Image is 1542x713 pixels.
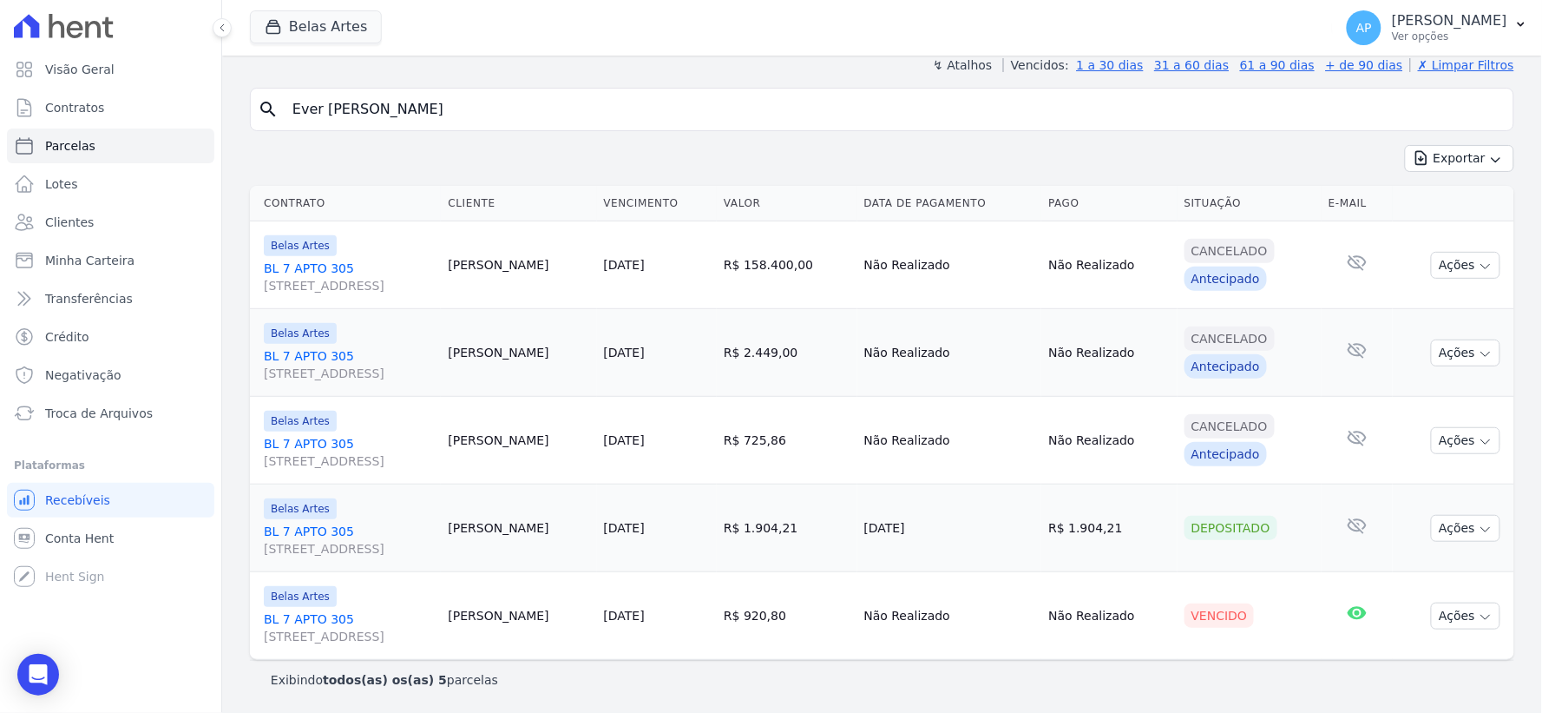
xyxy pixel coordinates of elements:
[45,405,153,422] span: Troca de Arquivos
[271,671,498,689] p: Exibindo parcelas
[1431,252,1500,279] button: Ações
[1184,442,1267,466] div: Antecipado
[717,485,856,572] td: R$ 1.904,21
[604,258,645,272] a: [DATE]
[857,397,1042,485] td: Não Realizado
[1184,414,1275,439] div: Cancelado
[1431,340,1500,366] button: Ações
[7,358,214,393] a: Negativação
[323,673,447,687] b: todos(as) os(as) 5
[1184,239,1275,263] div: Cancelado
[7,320,214,354] a: Crédito
[1154,58,1229,72] a: 31 a 60 dias
[1326,58,1403,72] a: + de 90 dias
[45,290,133,307] span: Transferências
[282,92,1506,127] input: Buscar por nome do lote ou do cliente
[264,498,337,519] span: Belas Artes
[1003,58,1069,72] label: Vencidos:
[597,186,718,221] th: Vencimento
[45,61,115,78] span: Visão Geral
[1392,30,1507,43] p: Ver opções
[45,137,95,155] span: Parcelas
[1392,12,1507,30] p: [PERSON_NAME]
[441,221,596,309] td: [PERSON_NAME]
[1041,572,1177,660] td: Não Realizado
[1041,485,1177,572] td: R$ 1.904,21
[7,521,214,556] a: Conta Hent
[264,540,434,558] span: [STREET_ADDRESS]
[857,309,1042,397] td: Não Realizado
[857,572,1042,660] td: Não Realizado
[1184,516,1277,540] div: Depositado
[1356,22,1372,34] span: AP
[1405,145,1514,172] button: Exportar
[1184,604,1255,628] div: Vencido
[264,347,434,382] a: BL 7 APTO 305[STREET_ADDRESS]
[264,323,337,344] span: Belas Artes
[264,260,434,294] a: BL 7 APTO 305[STREET_ADDRESS]
[1184,354,1267,379] div: Antecipado
[1240,58,1315,72] a: 61 a 90 dias
[441,485,596,572] td: [PERSON_NAME]
[45,530,114,547] span: Conta Hent
[250,10,382,43] button: Belas Artes
[250,186,441,221] th: Contrato
[1184,327,1275,351] div: Cancelado
[1431,515,1500,542] button: Ações
[604,346,645,360] a: [DATE]
[857,221,1042,309] td: Não Realizado
[604,609,645,623] a: [DATE]
[857,186,1042,221] th: Data de Pagamento
[441,309,596,397] td: [PERSON_NAME]
[1184,267,1267,291] div: Antecipado
[1041,221,1177,309] td: Não Realizado
[1178,186,1322,221] th: Situação
[45,214,94,231] span: Clientes
[7,396,214,431] a: Troca de Arquivos
[1041,397,1177,485] td: Não Realizado
[264,365,434,382] span: [STREET_ADDRESS]
[14,455,207,476] div: Plataformas
[17,654,59,696] div: Open Intercom Messenger
[264,435,434,470] a: BL 7 APTO 305[STREET_ADDRESS]
[264,586,337,607] span: Belas Artes
[1322,186,1393,221] th: E-mail
[604,433,645,447] a: [DATE]
[1431,427,1500,454] button: Ações
[258,99,279,120] i: search
[717,397,856,485] td: R$ 725,86
[1041,309,1177,397] td: Não Realizado
[1410,58,1514,72] a: ✗ Limpar Filtros
[1041,186,1177,221] th: Pago
[7,243,214,278] a: Minha Carteira
[717,186,856,221] th: Valor
[7,205,214,240] a: Clientes
[857,485,1042,572] td: [DATE]
[604,521,645,535] a: [DATE]
[441,397,596,485] td: [PERSON_NAME]
[45,328,89,346] span: Crédito
[7,281,214,316] a: Transferências
[441,186,596,221] th: Cliente
[717,221,856,309] td: R$ 158.400,00
[717,309,856,397] td: R$ 2.449,00
[45,175,78,193] span: Lotes
[264,411,337,432] span: Belas Artes
[7,483,214,518] a: Recebíveis
[264,452,434,470] span: [STREET_ADDRESS]
[264,523,434,558] a: BL 7 APTO 305[STREET_ADDRESS]
[264,628,434,645] span: [STREET_ADDRESS]
[717,572,856,660] td: R$ 920,80
[45,99,104,116] span: Contratos
[1431,603,1500,630] button: Ações
[7,52,214,87] a: Visão Geral
[1333,3,1542,52] button: AP [PERSON_NAME] Ver opções
[264,277,434,294] span: [STREET_ADDRESS]
[933,58,992,72] label: ↯ Atalhos
[1077,58,1144,72] a: 1 a 30 dias
[7,167,214,201] a: Lotes
[7,129,214,163] a: Parcelas
[7,90,214,125] a: Contratos
[264,235,337,256] span: Belas Artes
[45,366,121,384] span: Negativação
